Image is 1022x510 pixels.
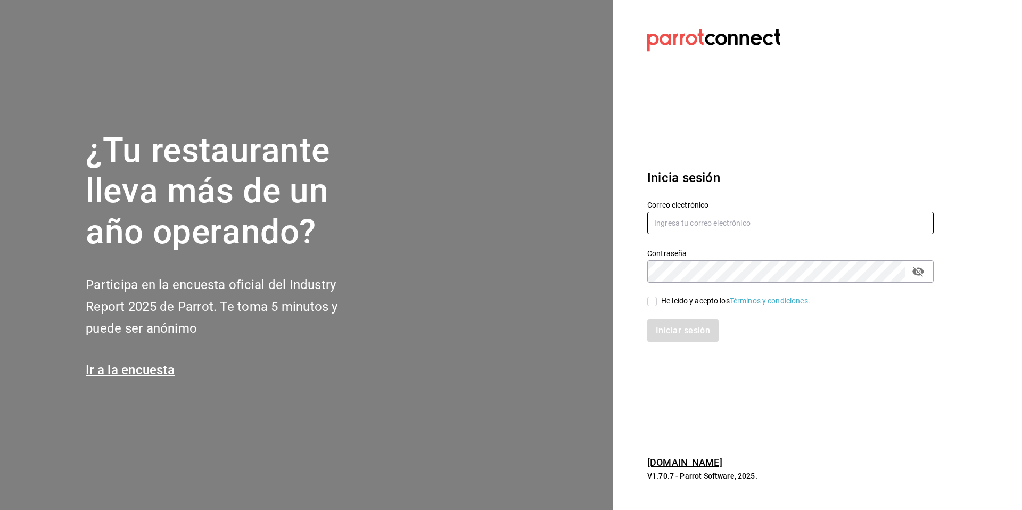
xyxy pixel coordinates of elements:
[661,295,810,307] div: He leído y acepto los
[647,212,934,234] input: Ingresa tu correo electrónico
[730,297,810,305] a: Términos y condiciones.
[86,363,175,377] a: Ir a la encuesta
[647,249,934,257] label: Contraseña
[647,457,722,468] a: [DOMAIN_NAME]
[647,168,934,187] h3: Inicia sesión
[86,130,373,253] h1: ¿Tu restaurante lleva más de un año operando?
[647,471,934,481] p: V1.70.7 - Parrot Software, 2025.
[86,274,373,339] h2: Participa en la encuesta oficial del Industry Report 2025 de Parrot. Te toma 5 minutos y puede se...
[909,262,927,281] button: passwordField
[647,201,934,208] label: Correo electrónico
